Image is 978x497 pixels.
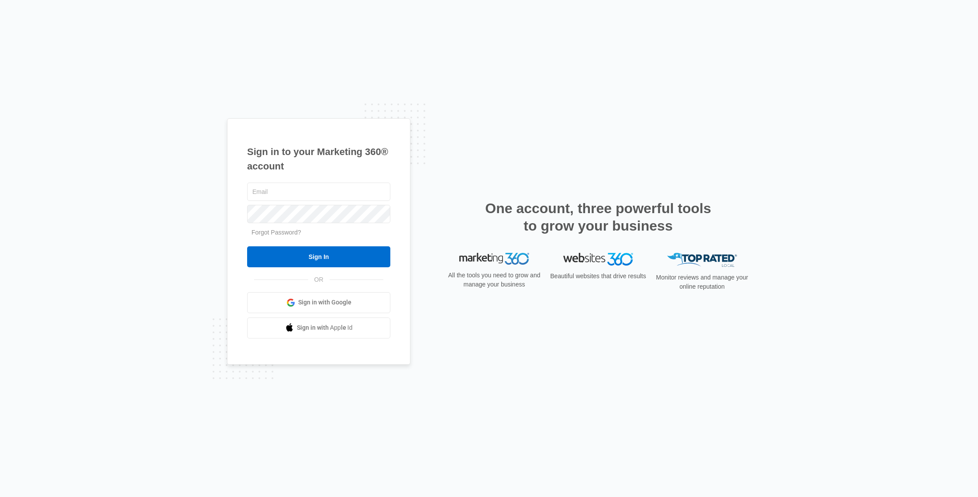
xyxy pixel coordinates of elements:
[667,253,737,267] img: Top Rated Local
[251,229,301,236] a: Forgot Password?
[247,145,390,173] h1: Sign in to your Marketing 360® account
[308,275,330,284] span: OR
[563,253,633,266] img: Websites 360
[297,323,353,332] span: Sign in with Apple Id
[482,200,714,235] h2: One account, three powerful tools to grow your business
[653,273,751,291] p: Monitor reviews and manage your online reputation
[247,246,390,267] input: Sign In
[549,272,647,281] p: Beautiful websites that drive results
[247,292,390,313] a: Sign in with Google
[445,271,543,289] p: All the tools you need to grow and manage your business
[459,253,529,265] img: Marketing 360
[298,298,351,307] span: Sign in with Google
[247,318,390,338] a: Sign in with Apple Id
[247,183,390,201] input: Email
